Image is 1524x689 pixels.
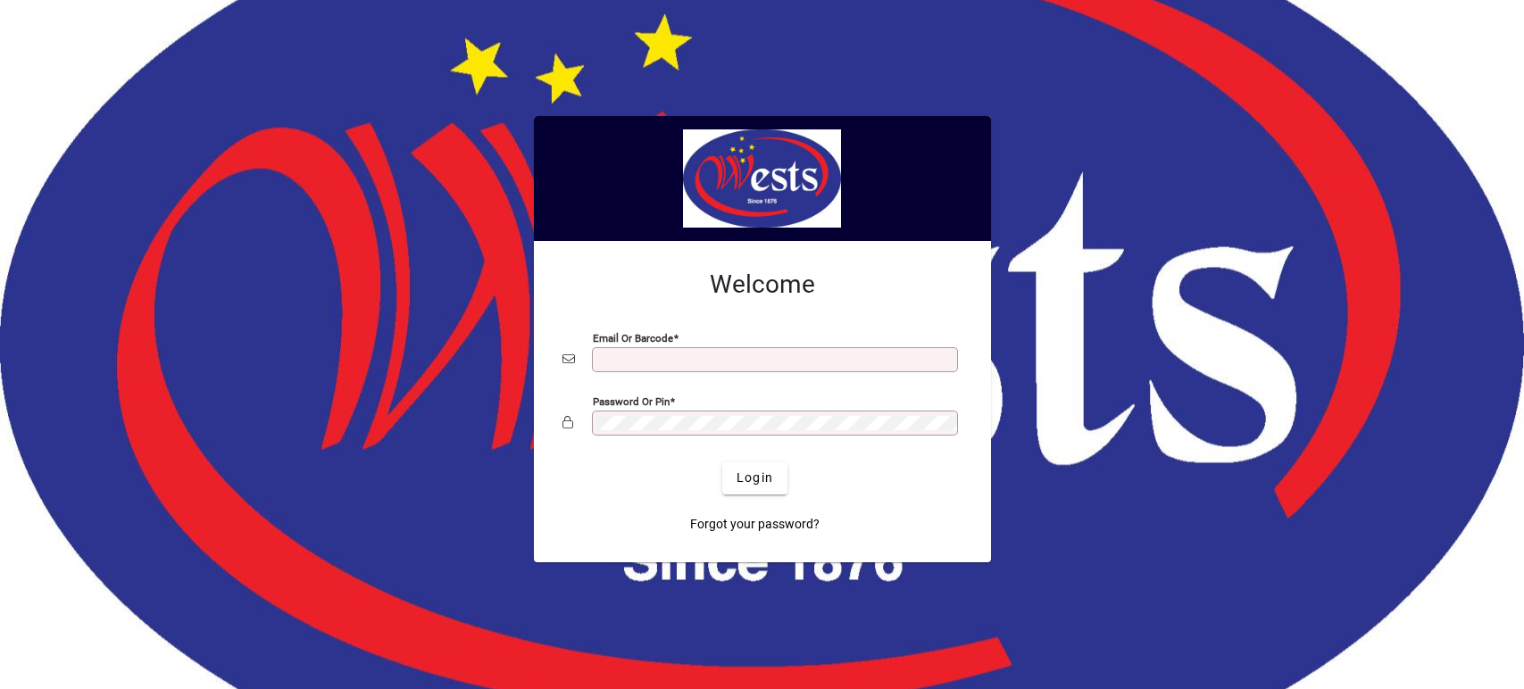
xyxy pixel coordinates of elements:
[562,270,962,300] h2: Welcome
[593,394,670,407] mat-label: Password or Pin
[722,462,787,494] button: Login
[690,515,820,534] span: Forgot your password?
[683,509,827,541] a: Forgot your password?
[593,331,673,344] mat-label: Email or Barcode
[737,469,773,487] span: Login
